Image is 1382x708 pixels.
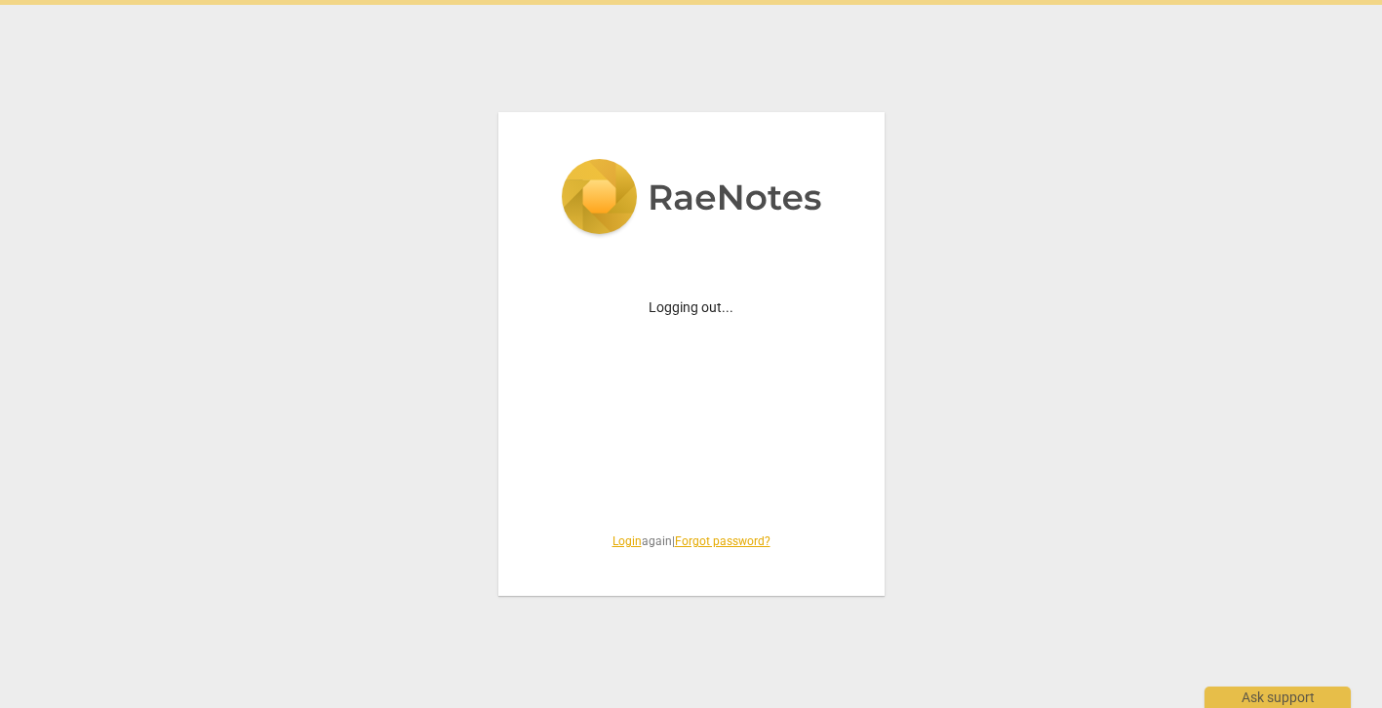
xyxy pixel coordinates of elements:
[675,534,770,548] a: Forgot password?
[1204,687,1351,708] div: Ask support
[561,159,822,239] img: 5ac2273c67554f335776073100b6d88f.svg
[612,534,642,548] a: Login
[545,533,838,550] span: again |
[545,297,838,318] p: Logging out...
